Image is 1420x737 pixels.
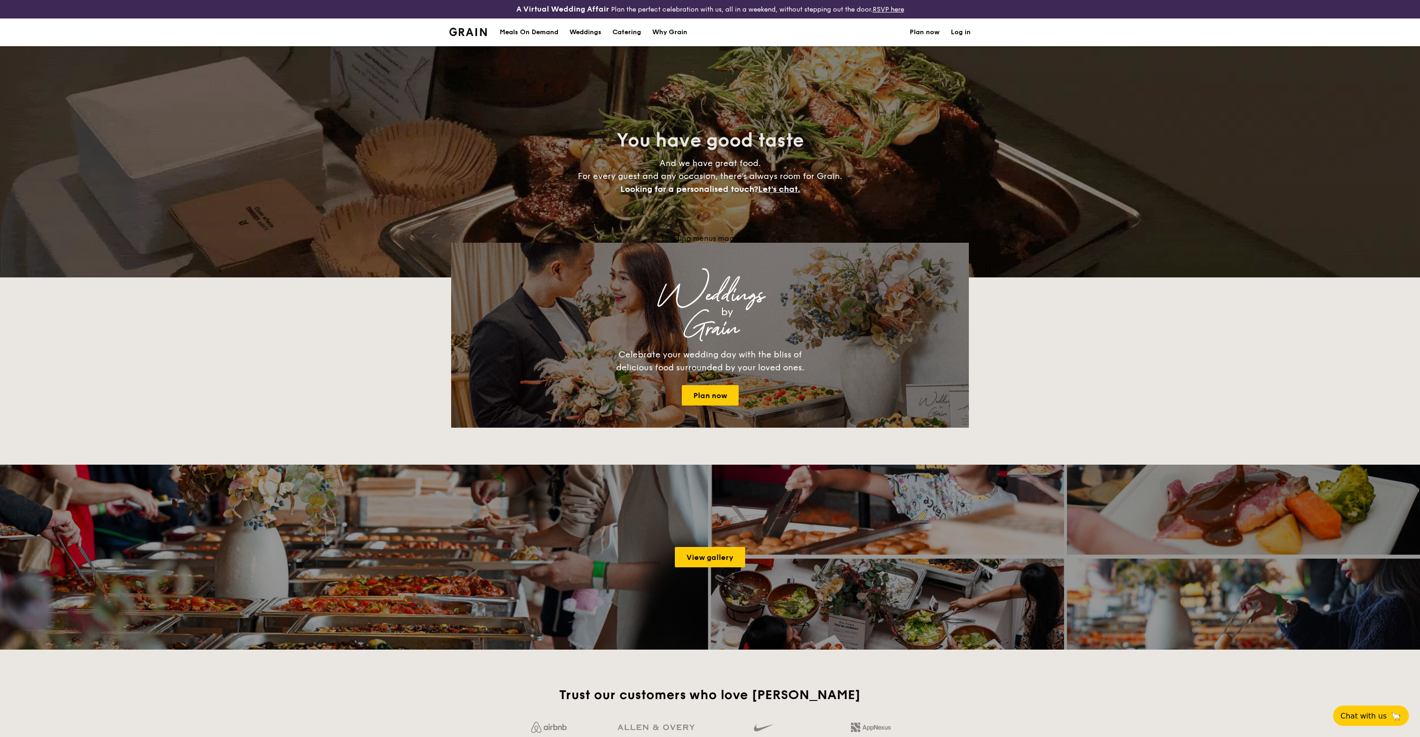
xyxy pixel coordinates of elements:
h2: Trust our customers who love [PERSON_NAME] [499,687,921,703]
div: by [567,304,887,320]
span: Chat with us [1340,712,1387,720]
a: Log in [951,18,971,46]
span: You have good taste [617,129,804,152]
img: Jf4Dw0UUCKFd4aYAAAAASUVORK5CYII= [531,722,567,733]
span: Let's chat. [758,184,800,194]
div: Weddings [569,18,601,46]
a: RSVP here [873,6,904,13]
a: Weddings [564,18,607,46]
div: Loading menus magically... [451,234,969,243]
div: Grain [532,320,887,337]
a: Logotype [449,28,487,36]
h1: Catering [612,18,641,46]
span: And we have great food. For every guest and any occasion, there’s always room for Grain. [578,158,842,194]
a: Catering [607,18,647,46]
div: Meals On Demand [500,18,558,46]
a: View gallery [675,547,745,567]
h4: A Virtual Wedding Affair [516,4,609,15]
span: 🦙 [1390,711,1402,721]
a: Meals On Demand [494,18,564,46]
img: 2L6uqdT+6BmeAFDfWP11wfMG223fXktMZIL+i+lTG25h0NjUBKOYhdW2Kn6T+C0Q7bASH2i+1JIsIulPLIv5Ss6l0e291fRVW... [851,723,891,732]
img: gdlseuq06himwAAAABJRU5ErkJggg== [754,720,773,736]
button: Chat with us🦙 [1333,706,1409,726]
span: Looking for a personalised touch? [620,184,758,194]
a: Plan now [682,385,739,405]
a: Why Grain [647,18,693,46]
img: Grain [449,28,487,36]
div: Celebrate your wedding day with the bliss of delicious food surrounded by your loved ones. [606,348,814,374]
div: Weddings [532,287,887,304]
div: Why Grain [652,18,687,46]
a: Plan now [910,18,940,46]
div: Plan the perfect celebration with us, all in a weekend, without stepping out the door. [444,4,976,15]
img: GRg3jHAAAAABJRU5ErkJggg== [618,725,695,731]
